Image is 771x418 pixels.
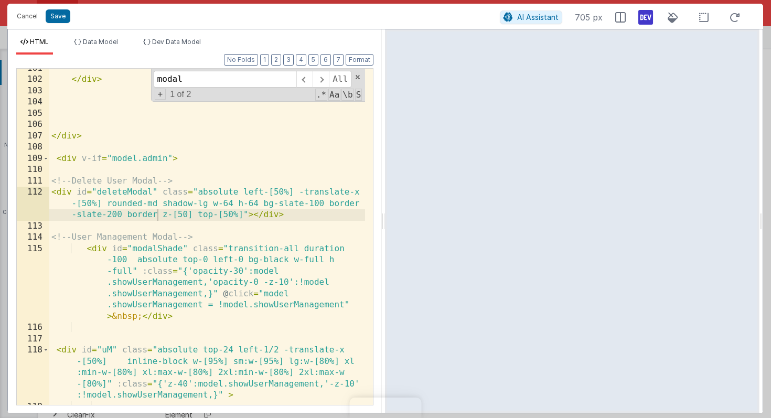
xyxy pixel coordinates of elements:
div: 116 [17,322,49,334]
div: 105 [17,108,49,120]
span: 1 of 2 [166,90,195,99]
div: 111 [17,176,49,187]
button: Cancel [12,9,43,24]
div: 108 [17,142,49,153]
div: 103 [17,85,49,97]
div: 102 [17,74,49,85]
button: 3 [283,54,294,66]
div: 114 [17,232,49,243]
button: 1 [260,54,269,66]
span: CaseSensitive Search [328,89,340,101]
button: 6 [320,54,331,66]
div: 118 [17,345,49,401]
span: Whole Word Search [341,89,354,101]
div: 117 [17,334,49,345]
button: 4 [296,54,306,66]
button: Format [346,54,373,66]
button: AI Assistant [500,10,562,24]
input: Search for [154,71,296,88]
button: Save [46,9,70,23]
span: Data Model [83,38,118,46]
span: RegExp Search [315,89,327,101]
div: 113 [17,221,49,232]
button: 2 [271,54,281,66]
div: 104 [17,97,49,108]
div: 115 [17,243,49,323]
div: 107 [17,131,49,142]
span: 705 px [575,11,603,24]
div: 109 [17,153,49,165]
span: Alt-Enter [329,71,351,88]
span: Toggel Replace mode [155,89,166,100]
div: 119 [17,401,49,413]
div: 106 [17,119,49,131]
button: 5 [308,54,318,66]
span: HTML [30,38,49,46]
div: 112 [17,187,49,221]
span: Dev Data Model [152,38,201,46]
span: Search In Selection [355,89,362,101]
span: AI Assistant [517,13,559,22]
div: 101 [17,63,49,74]
button: No Folds [224,54,258,66]
button: 7 [333,54,344,66]
div: 110 [17,164,49,176]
